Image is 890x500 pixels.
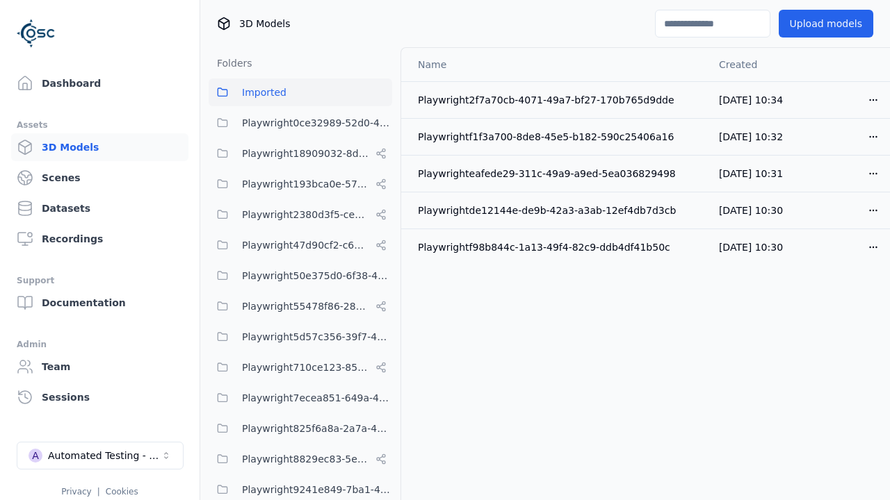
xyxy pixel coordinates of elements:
a: Datasets [11,194,188,222]
a: Dashboard [11,69,188,97]
span: Playwright5d57c356-39f7-47ed-9ab9-d0409ac6cddc [242,328,392,345]
span: Playwright2380d3f5-cebf-494e-b965-66be4d67505e [242,206,370,223]
span: [DATE] 10:32 [719,131,783,142]
div: Playwrighteafede29-311c-49a9-a9ed-5ea036829498 [418,167,697,181]
span: Playwright50e375d0-6f38-48a7-96e0-b0dcfa24b72f [242,267,392,284]
a: Recordings [11,225,188,253]
h3: Folders [209,56,252,70]
button: Imported [209,78,392,106]
a: Privacy [61,487,91,497]
button: Playwright193bca0e-57fa-418d-8ea9-45122e711dc7 [209,170,392,198]
button: Playwright8829ec83-5e68-4376-b984-049061a310ed [209,445,392,473]
button: Upload models [779,10,873,37]
button: Playwright825f6a8a-2a7a-425c-94f7-650318982f69 [209,415,392,442]
span: Playwright825f6a8a-2a7a-425c-94f7-650318982f69 [242,420,392,437]
button: Playwright710ce123-85fd-4f8c-9759-23c3308d8830 [209,353,392,381]
div: Automated Testing - Playwright [48,449,161,462]
th: Created [708,48,800,81]
div: Playwrightf1f3a700-8de8-45e5-b182-590c25406a16 [418,130,697,144]
span: Playwright55478f86-28dc-49b8-8d1f-c7b13b14578c [242,298,370,315]
div: Support [17,272,183,289]
span: Playwright0ce32989-52d0-45cf-b5b9-59d5033d313a [242,115,392,131]
a: 3D Models [11,133,188,161]
div: Playwrightf98b844c-1a13-49f4-82c9-ddb4df41b50c [418,240,697,254]
button: Playwright18909032-8d07-45c5-9c81-9eec75d0b16b [209,140,392,167]
span: [DATE] 10:30 [719,205,783,216]
button: Playwright7ecea851-649a-419a-985e-fcff41a98b20 [209,384,392,412]
span: | [97,487,100,497]
span: [DATE] 10:31 [719,168,783,179]
button: Playwright0ce32989-52d0-45cf-b5b9-59d5033d313a [209,109,392,137]
span: [DATE] 10:34 [719,94,783,106]
a: Cookies [106,487,138,497]
a: Scenes [11,164,188,192]
span: Playwright8829ec83-5e68-4376-b984-049061a310ed [242,451,370,467]
button: Playwright50e375d0-6f38-48a7-96e0-b0dcfa24b72f [209,262,392,290]
div: Playwrightde12144e-de9b-42a3-a3ab-12ef4db7d3cb [418,203,697,217]
span: Playwright7ecea851-649a-419a-985e-fcff41a98b20 [242,390,392,406]
div: Admin [17,336,183,353]
button: Playwright55478f86-28dc-49b8-8d1f-c7b13b14578c [209,292,392,320]
span: Imported [242,84,286,101]
span: [DATE] 10:30 [719,242,783,253]
span: Playwright9241e849-7ba1-474f-9275-02cfa81d37fc [242,481,392,498]
div: Playwright2f7a70cb-4071-49a7-bf27-170b765d9dde [418,93,697,107]
span: Playwright193bca0e-57fa-418d-8ea9-45122e711dc7 [242,176,370,192]
a: Sessions [11,383,188,411]
a: Documentation [11,289,188,317]
div: Assets [17,117,183,133]
span: Playwright47d90cf2-c635-4353-ba3b-5d4538945666 [242,237,370,253]
th: Name [401,48,708,81]
button: Playwright5d57c356-39f7-47ed-9ab9-d0409ac6cddc [209,323,392,351]
button: Select a workspace [17,442,184,469]
button: Playwright47d90cf2-c635-4353-ba3b-5d4538945666 [209,231,392,259]
a: Team [11,353,188,381]
div: A [29,449,42,462]
button: Playwright2380d3f5-cebf-494e-b965-66be4d67505e [209,201,392,228]
span: Playwright18909032-8d07-45c5-9c81-9eec75d0b16b [242,145,370,162]
img: Logo [17,14,56,53]
span: 3D Models [239,17,290,31]
span: Playwright710ce123-85fd-4f8c-9759-23c3308d8830 [242,359,370,376]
